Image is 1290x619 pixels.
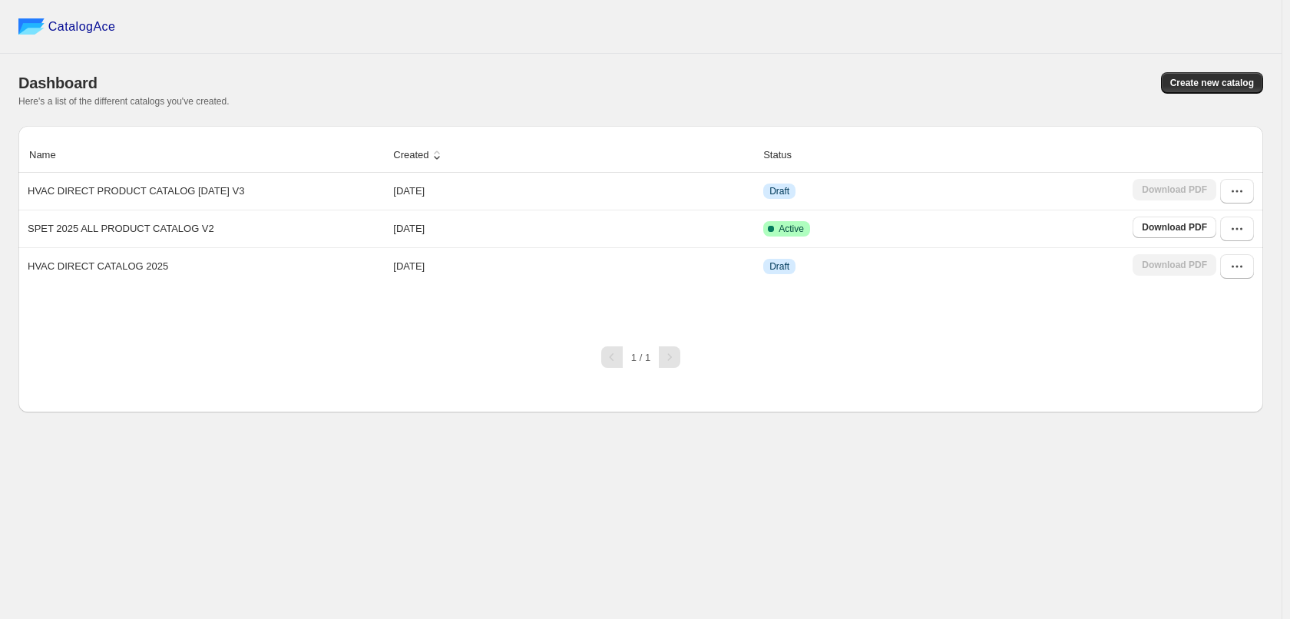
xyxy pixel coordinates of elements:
button: Name [27,141,74,170]
button: Create new catalog [1161,72,1263,94]
p: HVAC DIRECT PRODUCT CATALOG [DATE] V3 [28,184,244,199]
td: [DATE] [389,173,759,210]
button: Created [391,141,446,170]
span: Active [779,223,804,235]
button: Status [761,141,809,170]
p: SPET 2025 ALL PRODUCT CATALOG V2 [28,221,214,237]
span: Dashboard [18,74,98,91]
a: Download PDF [1133,217,1216,238]
span: Draft [769,260,789,273]
td: [DATE] [389,247,759,285]
span: Here's a list of the different catalogs you've created. [18,96,230,107]
span: Download PDF [1142,221,1207,233]
span: Draft [769,185,789,197]
span: 1 / 1 [631,352,650,363]
span: Create new catalog [1170,77,1254,89]
td: [DATE] [389,210,759,247]
p: HVAC DIRECT CATALOG 2025 [28,259,168,274]
span: CatalogAce [48,19,116,35]
img: catalog ace [18,18,45,35]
